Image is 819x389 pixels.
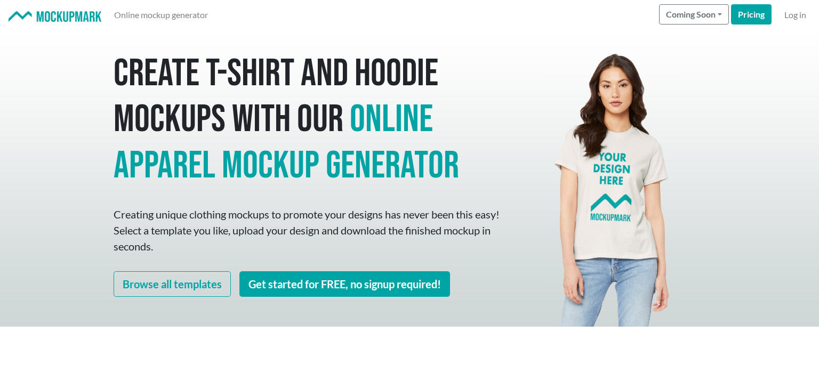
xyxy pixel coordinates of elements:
[110,4,212,26] a: Online mockup generator
[659,4,729,25] button: Coming Soon
[114,96,459,189] span: online apparel mockup generator
[9,11,101,22] img: Mockup Mark
[239,271,450,297] a: Get started for FREE, no signup required!
[780,4,810,26] a: Log in
[546,30,678,327] img: Mockup Mark hero - your design here
[114,271,231,297] a: Browse all templates
[731,4,772,25] a: Pricing
[114,206,503,254] p: Creating unique clothing mockups to promote your designs has never been this easy! Select a templ...
[114,51,503,189] h1: Create T-shirt and hoodie mockups with our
